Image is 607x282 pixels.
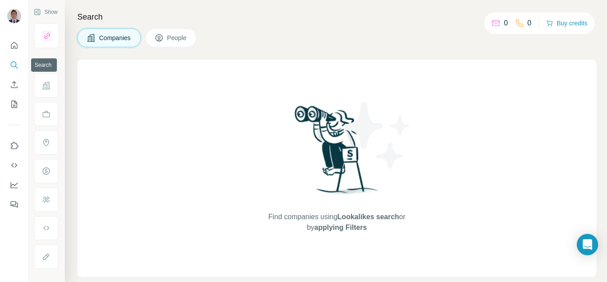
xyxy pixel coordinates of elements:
button: My lists [7,96,21,112]
span: Find companies using or by [266,212,408,233]
p: 0 [504,18,508,29]
h4: Search [77,11,596,23]
img: Avatar [7,9,21,23]
p: 0 [527,18,531,29]
img: Surfe Illustration - Woman searching with binoculars [291,103,383,203]
button: Feedback [7,196,21,213]
button: Show [28,5,64,19]
button: Enrich CSV [7,77,21,93]
button: Search [7,57,21,73]
span: Companies [99,33,132,42]
span: People [167,33,188,42]
button: Use Surfe API [7,157,21,173]
span: applying Filters [314,224,367,231]
span: Lookalikes search [337,213,399,221]
div: Open Intercom Messenger [577,234,598,255]
img: Surfe Illustration - Stars [337,95,417,176]
button: Quick start [7,37,21,53]
button: Buy credits [546,17,587,29]
button: Dashboard [7,177,21,193]
button: Use Surfe on LinkedIn [7,138,21,154]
